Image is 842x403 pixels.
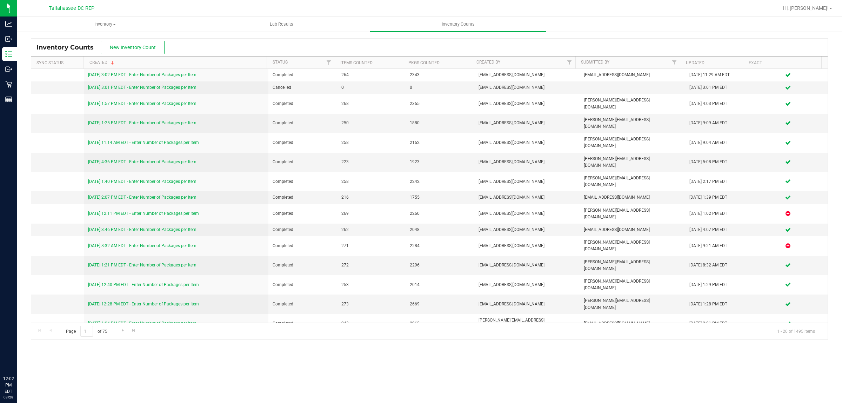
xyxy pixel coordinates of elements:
[479,317,576,330] span: [PERSON_NAME][EMAIL_ADDRESS][DOMAIN_NAME]
[118,326,128,335] a: Go to the next page
[88,159,196,164] a: [DATE] 4:36 PM EDT - Enter Number of Packages per Item
[273,210,333,217] span: Completed
[689,194,744,201] div: [DATE] 1:39 PM EDT
[686,60,704,65] a: Updated
[584,320,681,327] span: [EMAIL_ADDRESS][DOMAIN_NAME]
[584,239,681,252] span: [PERSON_NAME][EMAIL_ADDRESS][DOMAIN_NAME]
[341,84,401,91] span: 0
[273,282,333,288] span: Completed
[584,207,681,220] span: [PERSON_NAME][EMAIL_ADDRESS][DOMAIN_NAME]
[88,227,196,232] a: [DATE] 3:46 PM EDT - Enter Number of Packages per Item
[479,72,576,78] span: [EMAIL_ADDRESS][DOMAIN_NAME]
[341,194,401,201] span: 216
[584,136,681,149] span: [PERSON_NAME][EMAIL_ADDRESS][DOMAIN_NAME]
[88,195,196,200] a: [DATE] 2:07 PM EDT - Enter Number of Packages per Item
[341,210,401,217] span: 269
[341,72,401,78] span: 264
[410,210,470,217] span: 2260
[49,5,94,11] span: Tallahassee DC REP
[689,139,744,146] div: [DATE] 9:04 AM EDT
[689,282,744,288] div: [DATE] 1:29 PM EDT
[668,57,680,68] a: Filter
[581,60,609,65] a: Submitted By
[88,140,199,145] a: [DATE] 11:14 AM EDT - Enter Number of Packages per Item
[584,97,681,110] span: [PERSON_NAME][EMAIL_ADDRESS][DOMAIN_NAME]
[7,347,28,368] iframe: Resource center
[479,139,576,146] span: [EMAIL_ADDRESS][DOMAIN_NAME]
[479,301,576,308] span: [EMAIL_ADDRESS][DOMAIN_NAME]
[410,100,470,107] span: 2365
[88,179,196,184] a: [DATE] 1:40 PM EDT - Enter Number of Packages per Item
[689,120,744,126] div: [DATE] 9:09 AM EDT
[689,226,744,233] div: [DATE] 4:07 PM EDT
[273,120,333,126] span: Completed
[341,139,401,146] span: 258
[341,320,401,327] span: 243
[273,262,333,269] span: Completed
[410,262,470,269] span: 2296
[410,243,470,249] span: 2284
[689,72,744,78] div: [DATE] 11:29 AM EDT
[689,84,744,91] div: [DATE] 3:01 PM EDT
[88,211,199,216] a: [DATE] 12:11 PM EDT - Enter Number of Packages per Item
[5,51,12,58] inline-svg: Inventory
[5,96,12,103] inline-svg: Reports
[17,17,193,32] a: Inventory
[341,120,401,126] span: 250
[273,84,333,91] span: Cancelled
[273,60,288,65] a: Status
[273,159,333,165] span: Completed
[410,226,470,233] span: 2048
[88,85,196,90] a: [DATE] 3:01 PM EDT - Enter Number of Packages per Item
[584,297,681,311] span: [PERSON_NAME][EMAIL_ADDRESS][DOMAIN_NAME]
[341,178,401,185] span: 258
[88,72,196,77] a: [DATE] 3:02 PM EDT - Enter Number of Packages per Item
[341,282,401,288] span: 253
[584,156,681,169] span: [PERSON_NAME][EMAIL_ADDRESS][DOMAIN_NAME]
[5,81,12,88] inline-svg: Retail
[479,120,576,126] span: [EMAIL_ADDRESS][DOMAIN_NAME]
[410,159,470,165] span: 1923
[479,282,576,288] span: [EMAIL_ADDRESS][DOMAIN_NAME]
[340,60,373,65] a: Items Counted
[479,100,576,107] span: [EMAIL_ADDRESS][DOMAIN_NAME]
[410,84,470,91] span: 0
[5,20,12,27] inline-svg: Analytics
[341,243,401,249] span: 271
[410,301,470,308] span: 2669
[689,243,744,249] div: [DATE] 9:21 AM EDT
[273,243,333,249] span: Completed
[323,57,335,68] a: Filter
[5,35,12,42] inline-svg: Inbound
[689,210,744,217] div: [DATE] 1:02 PM EDT
[88,302,199,306] a: [DATE] 12:28 PM EDT - Enter Number of Packages per Item
[273,100,333,107] span: Completed
[479,84,576,91] span: [EMAIL_ADDRESS][DOMAIN_NAME]
[273,72,333,78] span: Completed
[410,139,470,146] span: 2162
[273,194,333,201] span: Completed
[341,301,401,308] span: 273
[689,100,744,107] div: [DATE] 4:03 PM EDT
[101,41,165,54] button: New Inventory Count
[80,326,93,337] input: 1
[689,178,744,185] div: [DATE] 2:17 PM EDT
[479,194,576,201] span: [EMAIL_ADDRESS][DOMAIN_NAME]
[479,226,576,233] span: [EMAIL_ADDRESS][DOMAIN_NAME]
[129,326,139,335] a: Go to the last page
[689,262,744,269] div: [DATE] 8:32 AM EDT
[88,263,196,267] a: [DATE] 1:21 PM EDT - Enter Number of Packages per Item
[564,57,575,68] a: Filter
[584,117,681,130] span: [PERSON_NAME][EMAIL_ADDRESS][DOMAIN_NAME]
[783,5,829,11] span: Hi, [PERSON_NAME]!
[5,66,12,73] inline-svg: Outbound
[408,60,440,65] a: Pkgs Counted
[273,320,333,327] span: Completed
[341,100,401,107] span: 268
[476,60,500,65] a: Created By
[88,120,196,125] a: [DATE] 1:25 PM EDT - Enter Number of Packages per Item
[273,226,333,233] span: Completed
[410,72,470,78] span: 2343
[410,194,470,201] span: 1755
[341,262,401,269] span: 272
